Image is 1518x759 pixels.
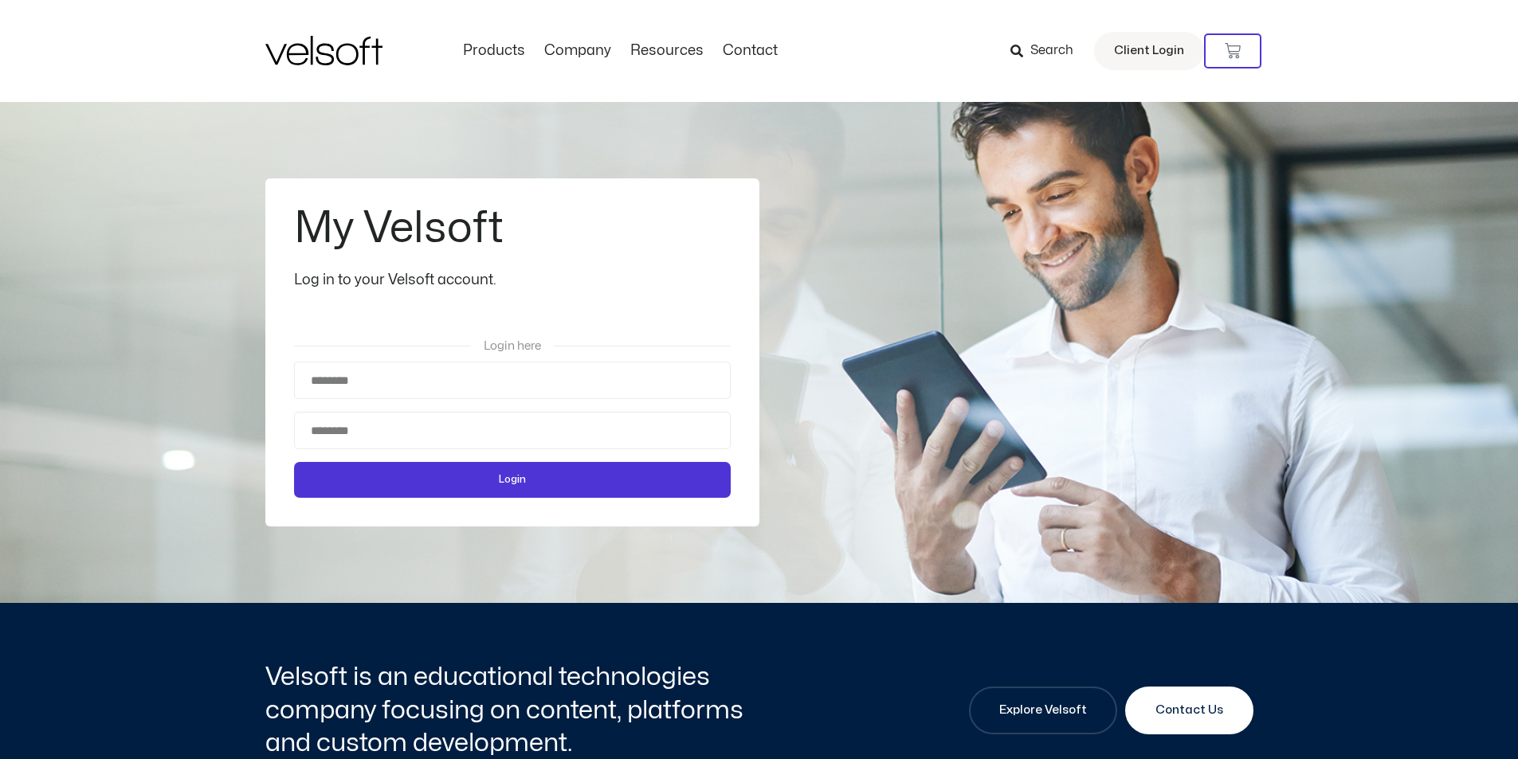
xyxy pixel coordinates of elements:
[453,42,535,60] a: ProductsMenu Toggle
[969,687,1117,734] a: Explore Velsoft
[499,471,526,488] span: Login
[1125,687,1253,734] a: Contact Us
[1010,37,1085,65] a: Search
[621,42,713,60] a: ResourcesMenu Toggle
[535,42,621,60] a: CompanyMenu Toggle
[294,462,731,498] button: Login
[1094,32,1204,70] a: Client Login
[1114,41,1184,61] span: Client Login
[484,340,541,352] span: Login here
[999,701,1087,720] span: Explore Velsoft
[1155,701,1223,720] span: Contact Us
[1030,41,1073,61] span: Search
[294,207,727,250] h2: My Velsoft
[294,269,731,291] div: Log in to your Velsoft account.
[265,36,382,65] img: Velsoft Training Materials
[453,42,787,60] nav: Menu
[713,42,787,60] a: ContactMenu Toggle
